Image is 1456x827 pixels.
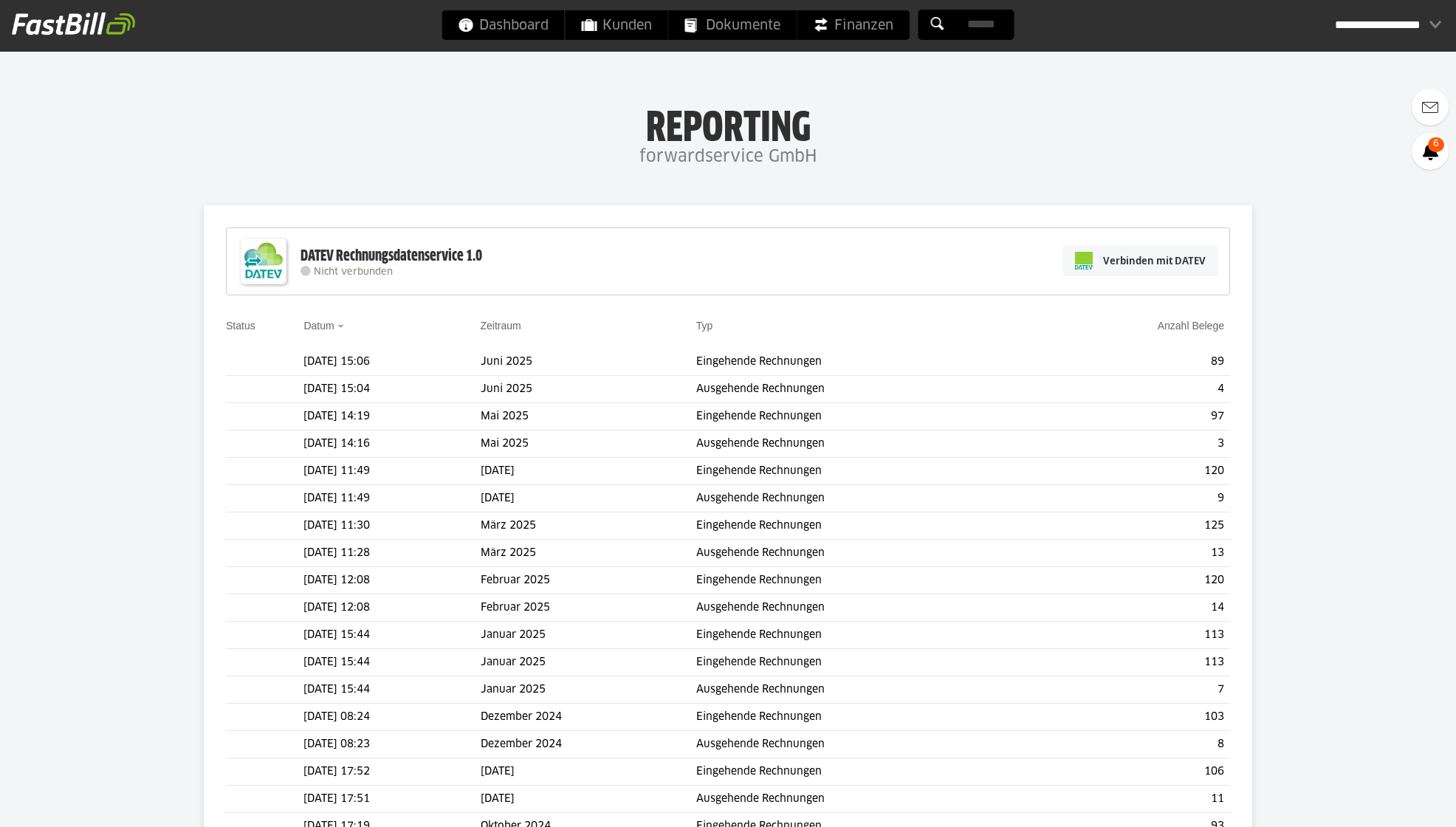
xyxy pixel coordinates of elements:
a: Status [226,320,255,332]
span: Dokumente [685,10,780,40]
img: DATEV-Datenservice Logo [234,232,293,291]
td: Dezember 2024 [481,731,696,758]
td: [DATE] 12:08 [303,594,480,622]
td: 120 [1037,458,1230,485]
td: 97 [1037,403,1230,430]
td: 7 [1037,676,1230,704]
td: 11 [1037,786,1230,813]
td: Eingehende Rechnungen [696,512,1037,540]
span: 6 [1428,137,1444,152]
td: Eingehende Rechnungen [696,403,1037,430]
a: Zeitraum [481,320,521,332]
td: Eingehende Rechnungen [696,704,1037,731]
img: pi-datev-logo-farbig-24.svg [1075,252,1093,270]
span: Verbinden mit DATEV [1103,253,1206,268]
td: 125 [1037,512,1230,540]
td: [DATE] 11:49 [303,458,480,485]
td: [DATE] 15:04 [303,376,480,403]
td: Ausgehende Rechnungen [696,786,1037,813]
td: [DATE] 15:06 [303,349,480,376]
td: Januar 2025 [481,649,696,676]
td: [DATE] 12:08 [303,567,480,594]
a: Dokumente [669,10,797,40]
img: fastbill_logo_white.png [12,12,135,35]
td: 113 [1037,622,1230,649]
td: [DATE] 11:28 [303,540,480,567]
td: März 2025 [481,540,696,567]
td: 103 [1037,704,1230,731]
td: Dezember 2024 [481,704,696,731]
td: Eingehende Rechnungen [696,349,1037,376]
td: 4 [1037,376,1230,403]
img: sort_desc.gif [337,325,347,328]
td: Eingehende Rechnungen [696,758,1037,786]
td: Ausgehende Rechnungen [696,376,1037,403]
td: Februar 2025 [481,567,696,594]
a: 6 [1412,133,1449,170]
a: Finanzen [797,10,910,40]
td: [DATE] 14:16 [303,430,480,458]
td: Januar 2025 [481,676,696,704]
iframe: Öffnet ein Widget, in dem Sie weitere Informationen finden [1342,783,1441,820]
td: [DATE] 14:19 [303,403,480,430]
td: [DATE] 17:51 [303,786,480,813]
td: 13 [1037,540,1230,567]
td: [DATE] 15:44 [303,622,480,649]
a: Kunden [566,10,668,40]
td: [DATE] 15:44 [303,649,480,676]
span: Nicht verbunden [314,267,393,277]
td: [DATE] [481,485,696,512]
div: DATEV Rechnungsdatenservice 1.0 [301,247,482,266]
td: Eingehende Rechnungen [696,649,1037,676]
td: Mai 2025 [481,430,696,458]
td: Eingehende Rechnungen [696,458,1037,485]
td: Juni 2025 [481,376,696,403]
a: Typ [696,320,713,332]
td: 89 [1037,349,1230,376]
td: 8 [1037,731,1230,758]
td: Ausgehende Rechnungen [696,731,1037,758]
td: Ausgehende Rechnungen [696,594,1037,622]
td: Eingehende Rechnungen [696,567,1037,594]
td: Ausgehende Rechnungen [696,540,1037,567]
td: 120 [1037,567,1230,594]
span: Finanzen [814,10,893,40]
td: [DATE] 08:23 [303,731,480,758]
td: [DATE] [481,786,696,813]
td: Mai 2025 [481,403,696,430]
td: [DATE] [481,458,696,485]
td: Februar 2025 [481,594,696,622]
td: [DATE] 08:24 [303,704,480,731]
span: Kunden [582,10,652,40]
td: Januar 2025 [481,622,696,649]
td: [DATE] 11:30 [303,512,480,540]
td: [DATE] 15:44 [303,676,480,704]
td: 113 [1037,649,1230,676]
a: Verbinden mit DATEV [1062,245,1218,276]
a: Anzahl Belege [1158,320,1224,332]
h1: Reporting [148,104,1308,143]
td: 14 [1037,594,1230,622]
td: Ausgehende Rechnungen [696,485,1037,512]
td: Juni 2025 [481,349,696,376]
td: [DATE] 11:49 [303,485,480,512]
td: 3 [1037,430,1230,458]
td: 106 [1037,758,1230,786]
td: 9 [1037,485,1230,512]
td: März 2025 [481,512,696,540]
td: [DATE] 17:52 [303,758,480,786]
td: Ausgehende Rechnungen [696,676,1037,704]
td: [DATE] [481,758,696,786]
span: Dashboard [459,10,549,40]
td: Eingehende Rechnungen [696,622,1037,649]
a: Datum [303,320,334,332]
a: Dashboard [442,10,565,40]
td: Ausgehende Rechnungen [696,430,1037,458]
